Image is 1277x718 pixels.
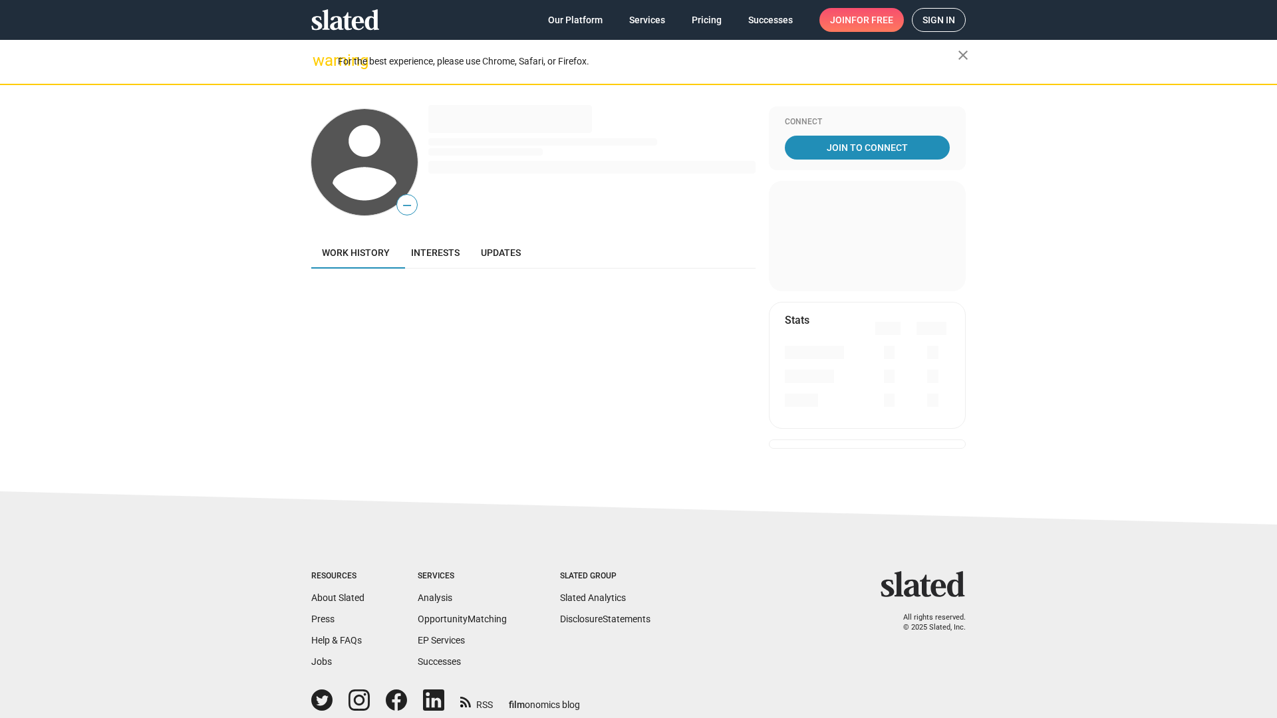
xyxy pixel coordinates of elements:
a: Joinfor free [819,8,904,32]
a: Successes [738,8,803,32]
a: Analysis [418,592,452,603]
a: Work history [311,237,400,269]
mat-card-title: Stats [785,313,809,327]
span: Successes [748,8,793,32]
a: filmonomics blog [509,688,580,711]
div: Services [418,571,507,582]
div: Connect [785,117,950,128]
a: Help & FAQs [311,635,362,646]
a: Join To Connect [785,136,950,160]
p: All rights reserved. © 2025 Slated, Inc. [889,613,966,632]
a: Our Platform [537,8,613,32]
a: Sign in [912,8,966,32]
a: Pricing [681,8,732,32]
span: film [509,699,525,710]
div: For the best experience, please use Chrome, Safari, or Firefox. [338,53,958,70]
span: Our Platform [548,8,603,32]
span: for free [851,8,893,32]
span: Sign in [922,9,955,31]
span: Pricing [692,8,722,32]
a: Updates [470,237,531,269]
span: Updates [481,247,521,258]
a: Slated Analytics [560,592,626,603]
a: Press [311,614,335,624]
span: Join To Connect [787,136,947,160]
span: Interests [411,247,460,258]
a: About Slated [311,592,364,603]
a: Jobs [311,656,332,667]
a: RSS [460,691,493,711]
a: OpportunityMatching [418,614,507,624]
mat-icon: warning [313,53,329,68]
div: Resources [311,571,364,582]
span: — [397,197,417,214]
span: Services [629,8,665,32]
a: Interests [400,237,470,269]
span: Work history [322,247,390,258]
div: Slated Group [560,571,650,582]
a: Services [619,8,676,32]
span: Join [830,8,893,32]
a: Successes [418,656,461,667]
a: EP Services [418,635,465,646]
a: DisclosureStatements [560,614,650,624]
mat-icon: close [955,47,971,63]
